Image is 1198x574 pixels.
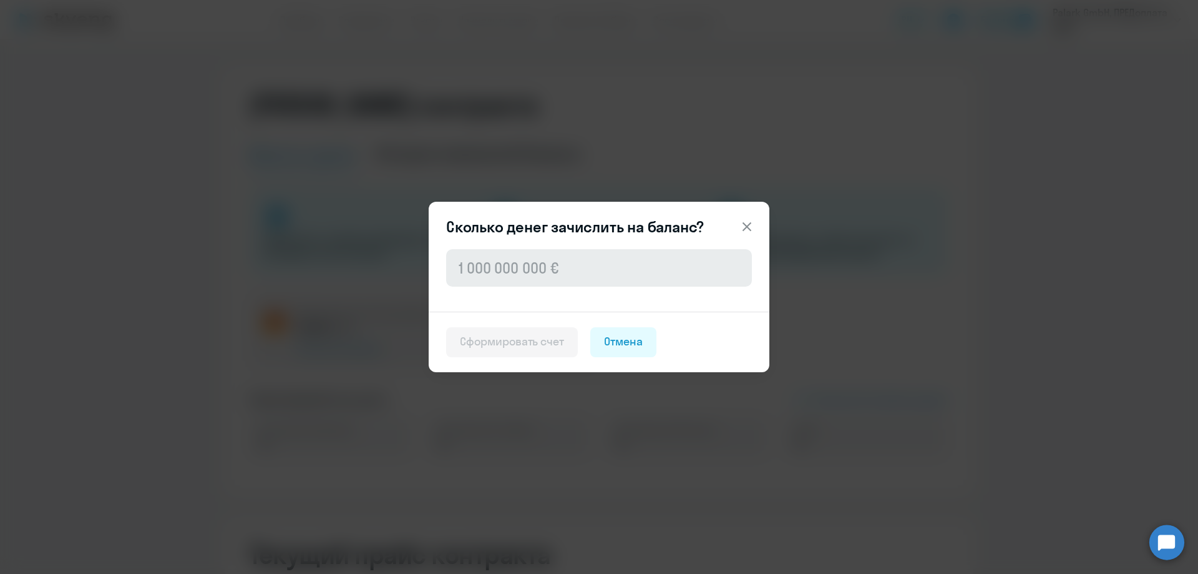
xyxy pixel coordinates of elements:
button: Отмена [590,327,656,357]
div: Сформировать счет [460,334,564,350]
input: 1 000 000 000 € [446,249,752,287]
button: Сформировать счет [446,327,578,357]
div: Отмена [604,334,643,350]
header: Сколько денег зачислить на баланс? [429,217,769,237]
